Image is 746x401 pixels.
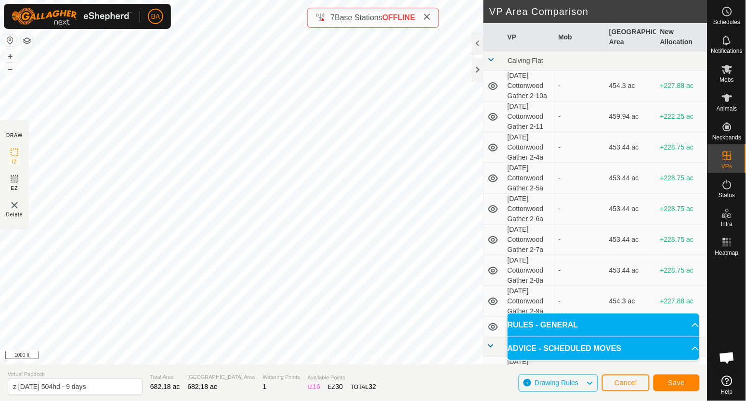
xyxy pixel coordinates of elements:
[717,106,737,112] span: Animals
[606,101,657,132] td: 459.94 ac
[720,77,734,83] span: Mobs
[721,221,733,227] span: Infra
[308,374,376,382] span: Available Points
[656,71,707,101] td: +227.88 ac
[668,379,685,387] span: Save
[606,194,657,225] td: 453.44 ac
[188,373,255,381] span: [GEOGRAPHIC_DATA] Area
[615,379,637,387] span: Cancel
[489,6,707,17] h2: VP Area Comparison
[6,211,23,218] span: Delete
[8,370,143,378] span: Virtual Paddock
[559,296,602,306] div: -
[713,343,742,372] div: Open chat
[712,135,741,140] span: Neckbands
[382,13,415,22] span: OFFLINE
[504,225,555,255] td: [DATE] Cottonwood Gather 2-7a
[656,225,707,255] td: +228.75 ac
[12,8,132,25] img: Gallagher Logo
[656,23,707,51] th: New Allocation
[369,383,377,390] span: 32
[508,313,699,337] p-accordion-header: RULES - GENERAL
[9,200,20,211] img: VP
[606,255,657,286] td: 453.44 ac
[12,158,17,165] span: IZ
[150,383,180,390] span: 682.18 ac
[508,343,621,354] span: ADVICE - SCHEDULED MOVES
[504,23,555,51] th: VP
[721,163,732,169] span: VPs
[656,132,707,163] td: +228.75 ac
[151,12,160,22] span: BA
[263,373,300,381] span: Watering Points
[559,265,602,276] div: -
[351,382,376,392] div: TOTAL
[4,50,16,62] button: +
[559,173,602,183] div: -
[504,101,555,132] td: [DATE] Cottonwood Gather 2-11
[21,35,33,47] button: Map Layers
[715,250,739,256] span: Heatmap
[719,192,735,198] span: Status
[263,383,267,390] span: 1
[328,382,343,392] div: EZ
[308,382,320,392] div: IZ
[656,286,707,317] td: +227.88 ac
[508,57,543,64] span: Calving Flat
[504,194,555,225] td: [DATE] Cottonwood Gather 2-6a
[602,375,650,391] button: Cancel
[508,337,699,360] p-accordion-header: ADVICE - SCHEDULED MOVES
[606,163,657,194] td: 453.44 ac
[711,48,743,54] span: Notifications
[721,389,733,395] span: Help
[559,235,602,245] div: -
[504,317,555,338] td: [GEOGRAPHIC_DATA]
[555,23,606,51] th: Mob
[6,132,23,139] div: DRAW
[606,286,657,317] td: 454.3 ac
[559,204,602,214] div: -
[188,383,218,390] span: 682.18 ac
[606,23,657,51] th: [GEOGRAPHIC_DATA] Area
[504,286,555,317] td: [DATE] Cottonwood Gather 2-9a
[559,142,602,152] div: -
[656,101,707,132] td: +222.25 ac
[535,379,578,387] span: Drawing Rules
[11,185,18,192] span: EZ
[559,81,602,91] div: -
[708,372,746,399] a: Help
[606,225,657,255] td: 453.44 ac
[336,383,343,390] span: 30
[713,19,740,25] span: Schedules
[504,71,555,101] td: [DATE] Cottonwood Gather 2-10a
[559,112,602,122] div: -
[335,13,382,22] span: Base Stations
[330,13,335,22] span: 7
[504,357,555,388] td: [DATE] [PERSON_NAME] Hold
[654,375,700,391] button: Save
[606,71,657,101] td: 454.3 ac
[504,132,555,163] td: [DATE] Cottonwood Gather 2-4a
[4,35,16,46] button: Reset Map
[606,132,657,163] td: 453.44 ac
[656,163,707,194] td: +228.75 ac
[656,194,707,225] td: +228.75 ac
[508,319,578,331] span: RULES - GENERAL
[504,255,555,286] td: [DATE] Cottonwood Gather 2-8a
[4,63,16,75] button: –
[150,373,180,381] span: Total Area
[363,352,392,361] a: Contact Us
[504,163,555,194] td: [DATE] Cottonwood Gather 2-5a
[656,255,707,286] td: +228.75 ac
[315,352,352,361] a: Privacy Policy
[313,383,321,390] span: 16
